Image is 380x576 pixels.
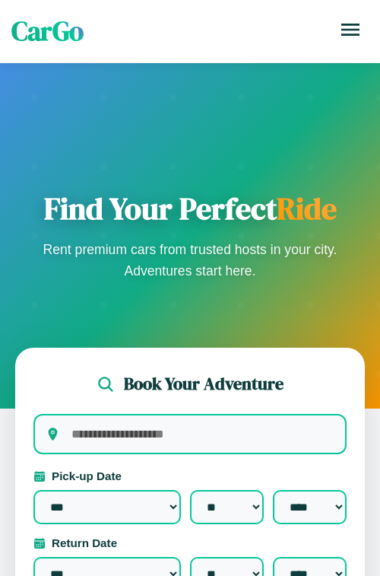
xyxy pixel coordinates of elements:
label: Return Date [33,536,347,549]
h1: Find Your Perfect [38,190,342,227]
p: Rent premium cars from trusted hosts in your city. Adventures start here. [38,239,342,282]
label: Pick-up Date [33,469,347,482]
span: CarGo [11,13,84,49]
h2: Book Your Adventure [124,372,283,396]
span: Ride [277,188,337,229]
